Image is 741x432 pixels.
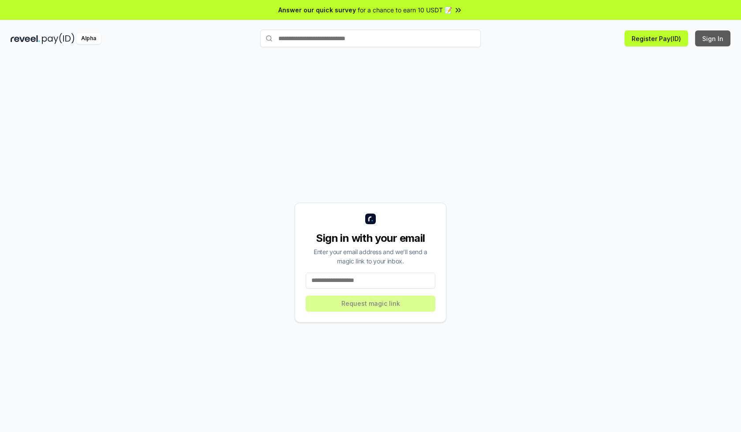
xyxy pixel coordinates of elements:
button: Sign In [695,30,730,46]
img: logo_small [365,214,376,224]
div: Enter your email address and we’ll send a magic link to your inbox. [306,247,435,266]
img: pay_id [42,33,75,44]
img: reveel_dark [11,33,40,44]
span: for a chance to earn 10 USDT 📝 [358,5,452,15]
span: Answer our quick survey [278,5,356,15]
button: Register Pay(ID) [625,30,688,46]
div: Alpha [76,33,101,44]
div: Sign in with your email [306,231,435,245]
